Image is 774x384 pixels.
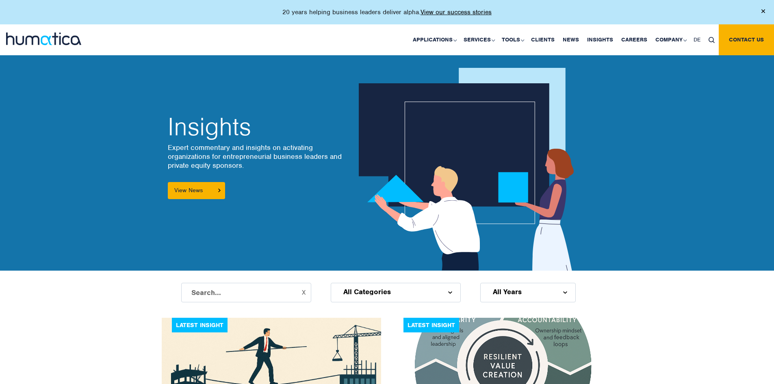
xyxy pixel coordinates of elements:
[719,24,774,55] a: Contact us
[498,24,527,55] a: Tools
[343,289,391,295] span: All Categories
[421,8,492,16] a: View our success stories
[460,24,498,55] a: Services
[172,318,228,332] div: Latest Insight
[282,8,492,16] p: 20 years helping business leaders deliver alpha.
[689,24,705,55] a: DE
[218,189,221,192] img: arrowicon
[527,24,559,55] a: Clients
[651,24,689,55] a: Company
[403,318,459,332] div: Latest Insight
[6,33,81,45] img: logo
[168,115,343,139] h2: Insights
[563,291,567,294] img: d_arroww
[359,68,583,271] img: about_banner1
[409,24,460,55] a: Applications
[694,36,700,43] span: DE
[448,291,452,294] img: d_arroww
[583,24,617,55] a: Insights
[168,143,343,170] p: Expert commentary and insights on activating organizations for entrepreneurial business leaders a...
[559,24,583,55] a: News
[617,24,651,55] a: Careers
[302,289,306,296] button: X
[168,182,225,199] a: View News
[493,289,522,295] span: All Years
[181,283,311,302] input: Search...
[709,37,715,43] img: search_icon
